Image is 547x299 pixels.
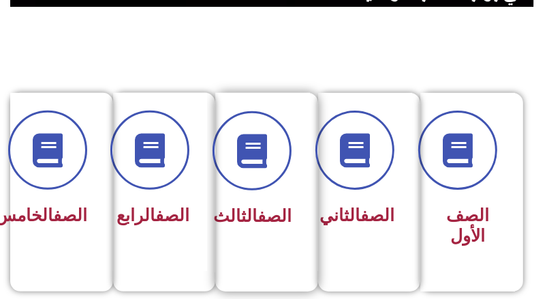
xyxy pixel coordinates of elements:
[319,205,394,225] span: الثاني
[446,205,489,246] span: الصف الأول
[257,206,292,226] a: الصف
[53,205,87,225] a: الصف
[116,205,189,225] span: الرابع
[213,206,292,226] span: الثالث
[360,205,394,225] a: الصف
[155,205,189,225] a: الصف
